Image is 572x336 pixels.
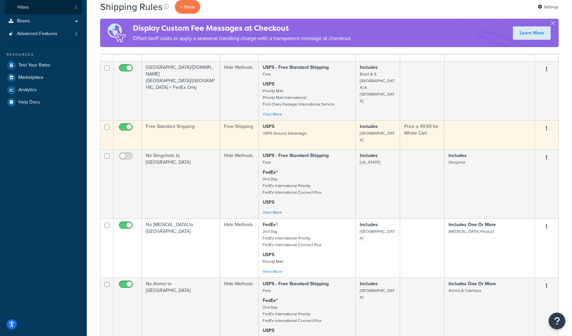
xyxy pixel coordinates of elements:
a: Filters 3 [5,1,82,14]
li: Filters [5,1,82,14]
span: Filters [17,5,29,10]
a: View More [263,111,282,117]
a: Analytics [5,84,82,96]
small: 2nd Day FedEx International Priority FedEx International Connect Plus [263,228,322,248]
small: Priority Mail [263,259,283,265]
strong: Includes [360,280,378,287]
small: Free [263,71,271,77]
strong: Includes [360,64,378,71]
td: Free Shipping [220,120,259,149]
small: [MEDICAL_DATA] Product [449,228,494,234]
a: Test Your Rates [5,59,82,71]
li: Advanced Features [5,28,82,40]
strong: Includes [360,221,378,228]
span: 3 [75,5,77,10]
span: Boxes [17,18,30,24]
small: Slingshot [449,159,465,165]
strong: USPS [263,327,274,334]
td: Hide Methods [220,218,259,278]
h1: Shipping Rules [100,0,163,13]
td: No [MEDICAL_DATA] to [GEOGRAPHIC_DATA] [142,218,220,278]
strong: USPS [263,80,274,88]
button: Open Resource Center [549,313,565,329]
span: Marketplace [18,75,43,80]
small: Free [263,288,271,294]
a: View More [263,209,282,215]
strong: USPS - Free Standard Shipping [263,280,329,287]
strong: Includes One Or More [449,221,496,228]
small: Ammo & Catchbox [449,288,482,294]
strong: FedEx® [263,221,278,228]
strong: USPS [263,251,274,258]
small: Free [263,159,271,165]
a: View More [263,269,282,275]
span: Test Your Rates [18,62,50,68]
small: Priority Mail Priority Mail International First-Class Package International Service [263,88,335,107]
small: [GEOGRAPHIC_DATA] [360,228,395,241]
strong: Includes [449,152,467,159]
strong: FedEx® [263,169,278,176]
img: duties-banner-06bc72dcb5fe05cb3f9472aba00be2ae8eb53ab6f0d8bb03d382ba314ac3c341.png [100,19,133,47]
strong: FedEx® [263,297,278,304]
strong: USPS - Free Standard Shipping [263,64,329,71]
span: Analytics [18,87,37,93]
small: 2nd Day FedEx International Priority FedEx International Connect Plus [263,176,322,195]
strong: USPS [263,199,274,206]
a: Marketplace [5,71,82,83]
span: Advanced Features [17,31,57,37]
small: [GEOGRAPHIC_DATA] [360,130,395,143]
small: USPS Ground Advantage [263,130,307,136]
span: 2 [75,31,77,37]
a: Settings [538,2,559,12]
small: 2nd Day FedEx International Priority FedEx International Connect Plus [263,304,322,324]
div: Resources [5,52,82,57]
a: Learn More [513,26,551,40]
small: Brazil & S. [GEOGRAPHIC_DATA] & [GEOGRAPHIC_DATA] [360,71,395,104]
small: [US_STATE] [360,159,380,165]
td: [GEOGRAPHIC_DATA]/[DOMAIN_NAME][GEOGRAPHIC_DATA]/[GEOGRAPHIC_DATA] = FedEx Only [142,61,220,120]
a: Boxes [5,15,82,27]
strong: USPS [263,123,274,130]
strong: Includes One Or More [449,280,496,287]
td: Hide Methods [220,149,259,218]
small: [GEOGRAPHIC_DATA] [360,288,395,300]
strong: Includes [360,152,378,159]
td: No Slingshots to [GEOGRAPHIC_DATA] [142,149,220,218]
a: Advanced Features 2 [5,28,82,40]
strong: Includes [360,123,378,130]
strong: USPS - Free Standard Shipping [263,152,329,159]
td: Price ≥ 49.99 for Whole Cart [400,120,445,149]
td: Free Standard Shipping [142,120,220,149]
td: Hide Methods [220,61,259,120]
span: Help Docs [18,100,40,105]
p: Offset tariff costs or apply a seasonal handling charge with a transparent message at checkout. [133,34,352,43]
a: Help Docs [5,96,82,108]
h4: Display Custom Fee Messages at Checkout [133,23,352,34]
